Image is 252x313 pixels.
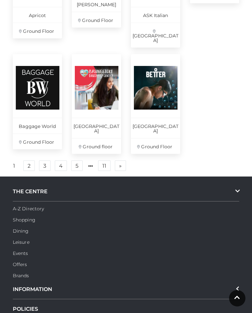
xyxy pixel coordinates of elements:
div: INFORMATION [13,280,239,299]
p: ASK Italian [131,7,180,23]
p: Ground Floor [131,138,180,154]
a: Brands [13,273,29,279]
p: Ground Floor [72,12,121,28]
div: THE CENTRE [13,182,239,201]
a: Next [115,160,126,171]
a: Events [13,250,28,256]
a: 4 [55,160,67,171]
a: 1 [9,161,19,171]
p: [GEOGRAPHIC_DATA] [72,118,121,138]
a: [GEOGRAPHIC_DATA] Ground Floor [131,54,180,154]
a: 5 [71,160,83,171]
a: A-Z Directory [13,206,44,212]
a: Baggage World Ground Floor [13,54,62,149]
a: Dining [13,228,29,234]
a: Offers [13,261,27,267]
p: Ground floor [72,138,121,154]
span: » [119,163,122,168]
a: [GEOGRAPHIC_DATA] Ground floor [72,54,121,154]
p: [GEOGRAPHIC_DATA] [131,118,180,138]
a: Leisure [13,239,30,245]
p: [GEOGRAPHIC_DATA] [131,23,180,48]
p: Baggage World [13,118,62,134]
p: Apricot [13,7,62,23]
a: Shopping [13,217,35,223]
a: 2 [23,160,35,171]
p: Ground Floor [13,134,62,149]
a: 11 [98,160,111,171]
a: 3 [39,160,51,171]
p: Ground Floor [13,23,62,38]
